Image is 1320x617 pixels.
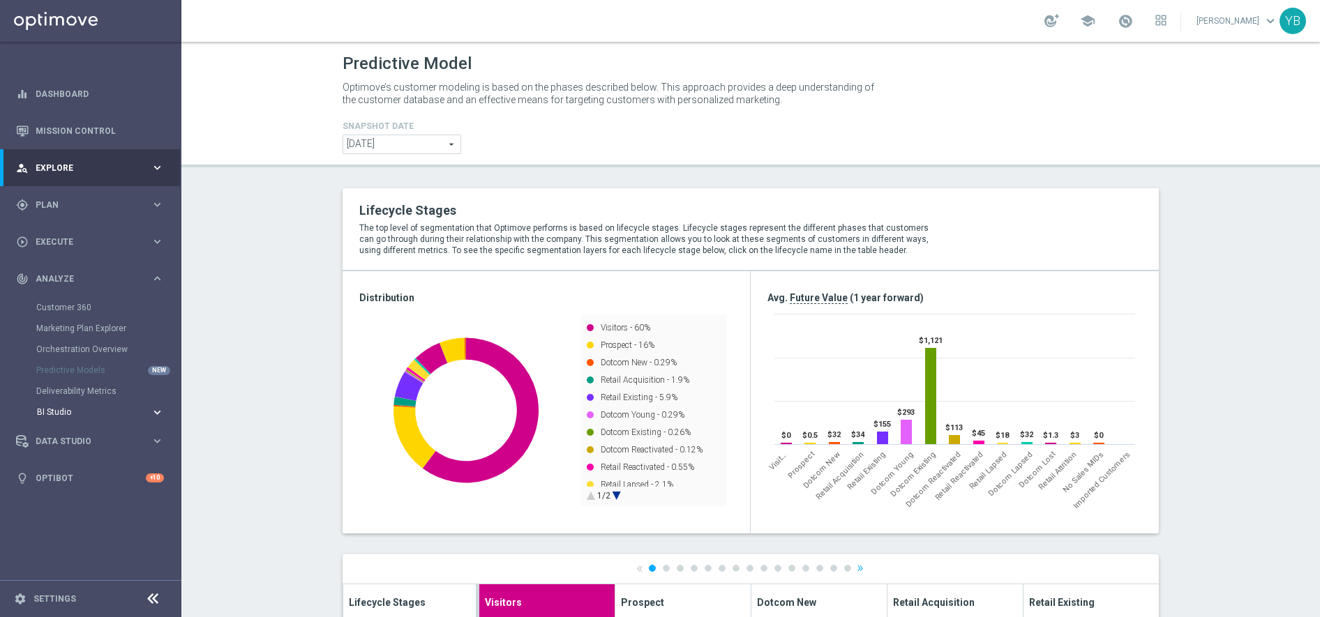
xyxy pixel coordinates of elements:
p: Optimove’s customer modeling is based on the phases described below. This approach provides a dee... [343,81,880,106]
span: Dotcom New [757,594,816,609]
h4: Snapshot Date [343,121,461,131]
p: The top level of segmentation that Optimove performs is based on lifecycle stages. Lifecycle stag... [359,222,941,256]
span: Prospect [621,594,664,609]
text: $155 [873,420,891,429]
span: keyboard_arrow_down [1263,13,1278,29]
h3: Distribution [359,291,733,304]
a: 3 [677,565,684,572]
span: school [1080,13,1095,29]
text: $1,121 [919,336,943,345]
span: Explore [36,164,151,172]
div: Explore [16,162,151,174]
span: Retail Acquisition [814,450,866,501]
a: 7 [733,565,740,572]
span: Future Value [790,292,848,304]
a: 12 [802,565,809,572]
a: 8 [747,565,753,572]
div: Marketing Plan Explorer [36,318,180,339]
button: Data Studio keyboard_arrow_right [15,436,165,447]
div: Predictive Models [36,360,180,381]
div: Deliverability Metrics [36,381,180,402]
span: Imported Customers [1072,450,1132,510]
i: gps_fixed [16,199,29,211]
div: +10 [146,473,164,482]
div: Mission Control [16,112,164,149]
a: 1 [649,565,656,572]
i: keyboard_arrow_right [151,161,164,174]
a: Deliverability Metrics [36,386,145,397]
h1: Predictive Model [343,54,472,74]
span: Visitors [485,594,522,609]
a: 15 [844,565,851,572]
span: (1 year forward) [850,292,924,303]
text: $1.3 [1043,431,1058,440]
text: $32 [827,430,841,439]
span: Dotcom Existing [889,450,938,498]
a: 11 [788,565,795,572]
a: Optibot [36,459,146,496]
span: Visitors [767,450,789,472]
button: track_changes Analyze keyboard_arrow_right [15,273,165,284]
a: 10 [774,565,781,572]
a: « [636,563,643,572]
span: Dotcom Lapsed [987,450,1035,498]
a: Customer 360 [36,302,145,313]
span: Dotcom New [801,450,841,490]
text: Visitors - 60% [601,323,650,333]
button: equalizer Dashboard [15,89,165,100]
button: person_search Explore keyboard_arrow_right [15,162,165,174]
a: Orchestration Overview [36,344,145,355]
a: [PERSON_NAME]keyboard_arrow_down [1195,10,1280,31]
a: 14 [830,565,837,572]
i: settings [14,593,27,605]
text: 1/2 [597,491,610,501]
div: Plan [16,199,151,211]
i: keyboard_arrow_right [151,198,164,211]
i: keyboard_arrow_right [151,272,164,285]
div: Orchestration Overview [36,339,180,360]
span: Retail Acquisition [893,594,975,609]
a: Mission Control [36,112,164,149]
text: Retail Acquisition - 1.9% [601,375,689,385]
text: Dotcom New - 0.29% [601,358,677,367]
text: Retail Reactivated - 0.55% [601,462,694,472]
text: $3 [1070,431,1079,440]
span: Data Studio [36,437,151,445]
div: Mission Control [15,125,165,137]
div: Optibot [16,459,164,496]
text: $0.5 [802,431,818,440]
i: keyboard_arrow_right [151,235,164,248]
span: Retail Reactivated [933,450,985,502]
div: BI Studio [36,402,180,422]
text: Retail Existing - 5.9% [601,393,677,402]
div: BI Studio [37,408,151,416]
a: 5 [705,565,712,572]
div: Execute [16,236,151,248]
a: 9 [760,565,767,572]
span: BI Studio [37,408,137,416]
h2: Lifecycle Stages [359,202,941,219]
text: Dotcom Existing - 0.26% [601,427,691,437]
span: Avg. [767,292,788,303]
span: Retail Existing [846,450,887,492]
span: Plan [36,201,151,209]
button: play_circle_outline Execute keyboard_arrow_right [15,236,165,247]
a: 13 [816,565,823,572]
span: Dotcom Young [869,450,915,496]
text: Retail Lapsed - 2.1% [601,480,673,489]
text: Dotcom Young - 0.29% [601,410,684,420]
a: » [857,563,864,572]
text: Prospect - 16% [601,340,654,350]
text: $0 [781,431,791,440]
i: person_search [16,162,29,174]
span: Dotcom Reactivated [904,450,963,509]
span: Analyze [36,275,151,283]
div: YB [1280,8,1306,34]
span: No Sales MIDs [1061,450,1106,494]
i: equalizer [16,88,29,100]
i: lightbulb [16,472,29,485]
i: play_circle_outline [16,236,29,248]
